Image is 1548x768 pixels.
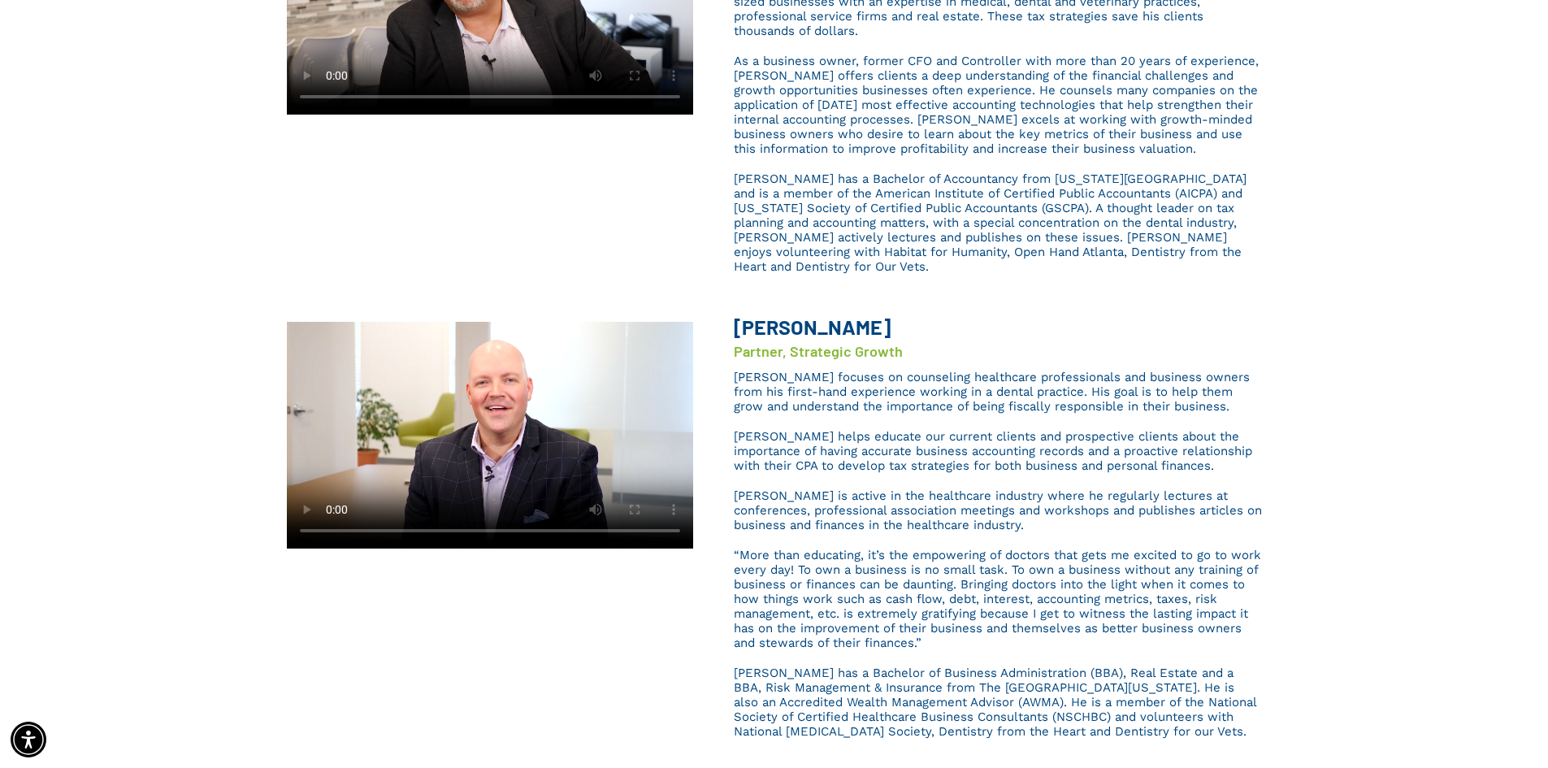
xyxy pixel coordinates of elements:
[11,722,46,757] div: Accessibility Menu
[734,548,1261,650] span: “More than educating, it’s the empowering of doctors that gets me excited to go to work every day...
[734,315,891,339] b: [PERSON_NAME]
[734,54,1259,156] span: As a business owner, former CFO and Controller with more than 20 years of experience, [PERSON_NAM...
[734,171,1247,274] span: [PERSON_NAME] has a Bachelor of Accountancy from [US_STATE][GEOGRAPHIC_DATA] and is a member of t...
[734,488,1262,532] span: [PERSON_NAME] is active in the healthcare industry where he regularly lectures at conferences, pr...
[734,666,1256,739] span: [PERSON_NAME] has a Bachelor of Business Administration (BBA), Real Estate and a BBA, Risk Manage...
[734,429,1252,473] span: [PERSON_NAME] helps educate our current clients and prospective clients about the importance of h...
[734,342,903,360] span: Partner, Strategic Growth
[734,370,1250,414] span: [PERSON_NAME] focuses on counseling healthcare professionals and business owners from his first-h...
